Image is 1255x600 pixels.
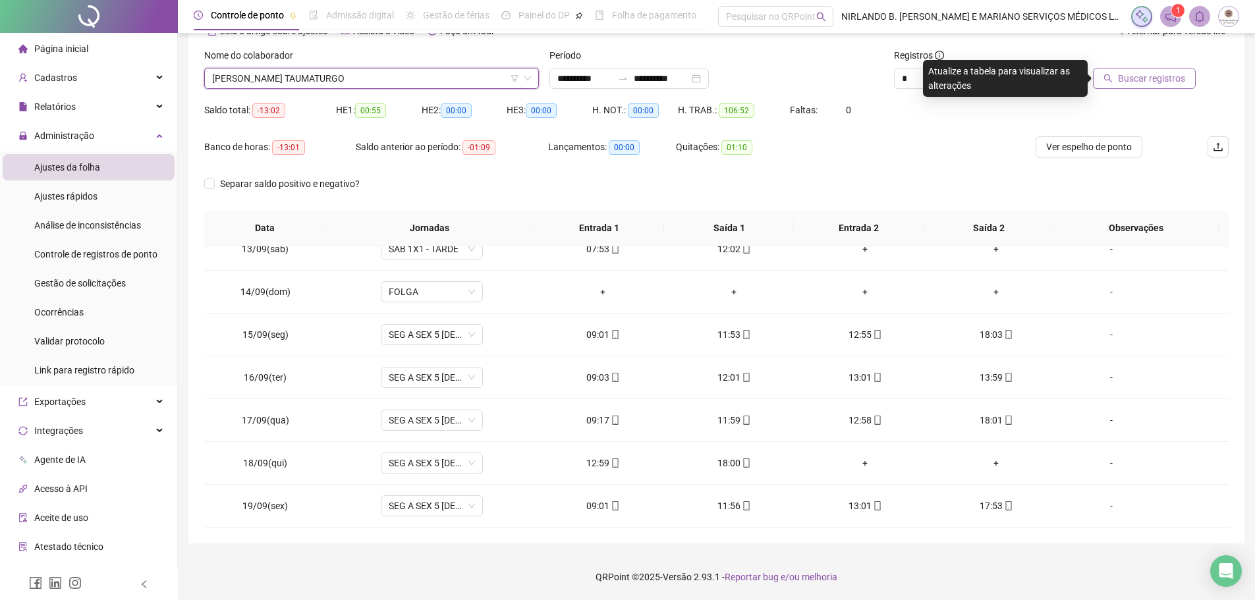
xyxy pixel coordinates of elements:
sup: 1 [1171,4,1185,17]
span: mobile [1003,501,1013,510]
span: down [524,74,532,82]
span: NIRLANDO B. [PERSON_NAME] E MARIANO SERVIÇOS MÉDICOS LTDA [841,9,1123,24]
div: 18:03 [941,327,1051,342]
span: user-add [18,73,28,82]
span: Ocorrências [34,307,84,317]
span: Faltas: [790,105,820,115]
div: 13:01 [810,499,920,513]
button: Buscar registros [1093,68,1196,89]
div: H. TRAB.: [678,103,790,118]
button: Ver espelho de ponto [1036,136,1142,157]
span: SAB 1X1 - TARDE [389,239,475,259]
span: mobile [740,244,751,254]
th: Data [204,210,325,246]
div: - [1073,499,1150,513]
div: - [1073,242,1150,256]
div: 09:01 [548,327,658,342]
span: instagram [69,576,82,589]
div: 12:55 [810,327,920,342]
div: + [810,242,920,256]
span: mobile [1003,330,1013,339]
span: to [618,73,628,84]
span: Buscar registros [1118,71,1185,86]
div: 17:53 [941,499,1051,513]
span: mobile [740,330,751,339]
span: upload [1213,142,1223,152]
span: Cadastros [34,72,77,83]
span: Ajustes da folha [34,162,100,173]
span: pushpin [575,12,583,20]
div: + [941,242,1051,256]
span: lock [18,131,28,140]
span: 14/09(dom) [240,286,291,297]
label: Período [549,48,590,63]
div: H. NOT.: [592,103,678,118]
span: bell [1194,11,1206,22]
span: home [18,44,28,53]
span: Admissão digital [326,10,394,20]
span: SEG A SEX 5 X 8 - MANHÃ [389,410,475,430]
div: + [810,285,920,299]
span: Controle de registros de ponto [34,249,157,259]
div: 11:53 [679,327,789,342]
div: 09:17 [548,413,658,427]
span: 01:10 [721,140,752,155]
span: Ajustes rápidos [34,191,98,202]
span: SEG A SEX 5 X 8 - MANHÃ [389,453,475,473]
span: Página inicial [34,43,88,54]
div: Saldo anterior ao período: [356,140,548,155]
th: Entrada 2 [794,210,924,246]
div: Quitações: [676,140,804,155]
span: Atestado técnico [34,541,103,552]
span: 00:00 [441,103,472,118]
span: 15/09(seg) [242,329,289,340]
div: Banco de horas: [204,140,356,155]
span: mobile [609,244,620,254]
span: mobile [1003,416,1013,425]
span: mobile [872,416,882,425]
span: FOLGA [389,282,475,302]
th: Observações [1053,210,1219,246]
div: - [1073,285,1150,299]
span: SOYARA GUIMARÃES TAUMATURGO [212,68,531,88]
th: Saída 2 [924,210,1053,246]
span: filter [511,74,518,82]
span: mobile [609,416,620,425]
div: 11:56 [679,499,789,513]
div: HE 2: [422,103,507,118]
span: facebook [29,576,42,589]
th: Saída 1 [664,210,794,246]
div: - [1073,413,1150,427]
span: mobile [1003,373,1013,382]
span: Separar saldo positivo e negativo? [215,177,365,191]
div: 18:00 [679,456,789,470]
span: swap-right [618,73,628,84]
th: Entrada 1 [534,210,664,246]
span: Link para registro rápido [34,365,134,375]
span: Versão [663,572,692,582]
span: SEG A SEX 5 X 8 - MANHÃ [389,368,475,387]
div: Open Intercom Messenger [1210,555,1242,587]
div: 09:03 [548,370,658,385]
span: SEG A SEX 5 X 8 - MANHÃ [389,325,475,344]
span: Relatórios [34,101,76,112]
span: notification [1165,11,1177,22]
span: Integrações [34,425,83,436]
span: Controle de ponto [211,10,284,20]
footer: QRPoint © 2025 - 2.93.1 - [178,554,1255,600]
span: export [18,397,28,406]
span: linkedin [49,576,62,589]
div: 07:53 [548,242,658,256]
div: Saldo total: [204,103,336,118]
span: mobile [609,330,620,339]
span: Reportar bug e/ou melhoria [725,572,837,582]
span: sync [18,426,28,435]
span: Registros [894,48,944,63]
th: Jornadas [325,210,534,246]
span: pushpin [289,12,297,20]
div: 18:01 [941,413,1051,427]
div: Atualize a tabela para visualizar as alterações [923,60,1088,97]
span: Gestão de férias [423,10,489,20]
span: mobile [740,373,751,382]
div: + [679,285,789,299]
